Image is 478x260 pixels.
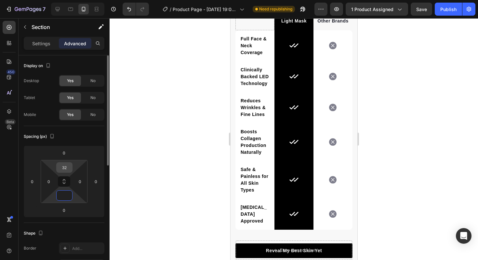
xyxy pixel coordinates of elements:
[67,78,73,84] span: Yes
[173,6,237,13] span: Product Page - [DATE] 19:00:06
[5,119,16,124] div: Beta
[456,228,471,244] div: Open Intercom Messenger
[67,95,73,101] span: Yes
[24,245,36,251] div: Border
[351,6,393,13] span: 1 product assigned
[43,5,46,13] p: 7
[6,69,16,75] div: 450
[3,3,48,16] button: 7
[10,110,39,137] p: Boosts Collagen Production Naturally
[24,229,45,238] div: Shape
[91,177,101,186] input: 0
[10,186,39,206] p: [MEDICAL_DATA] Approved
[10,148,39,175] p: Safe & Painless for All Skin Types
[90,112,96,118] span: No
[10,48,39,69] p: Clinically Backed LED Technology
[24,78,39,84] div: Desktop
[24,95,35,101] div: Tablet
[32,23,85,31] p: Section
[44,177,54,186] input: 0px
[259,6,292,12] span: Need republishing
[24,112,36,118] div: Mobile
[50,229,85,235] div: Drop element here
[24,62,52,70] div: Display on
[67,112,73,118] span: Yes
[346,3,408,16] button: 1 product assigned
[32,40,50,47] p: Settings
[58,163,71,172] input: 2xl
[10,79,39,100] p: Reduces Wrinkles & Fine Lines
[72,246,103,252] div: Add...
[435,3,462,16] button: Publish
[90,95,96,101] span: No
[411,3,432,16] button: Save
[27,177,37,186] input: 0
[58,148,71,158] input: 0
[10,17,39,38] p: Full Face & Neck Coverage
[170,6,171,13] span: /
[123,3,149,16] div: Undo/Redo
[58,205,71,215] input: 0
[64,40,86,47] p: Advanced
[24,132,56,141] div: Spacing (px)
[231,18,357,260] iframe: Design area
[416,7,427,12] span: Save
[440,6,457,13] div: Publish
[90,78,96,84] span: No
[75,177,85,186] input: 0px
